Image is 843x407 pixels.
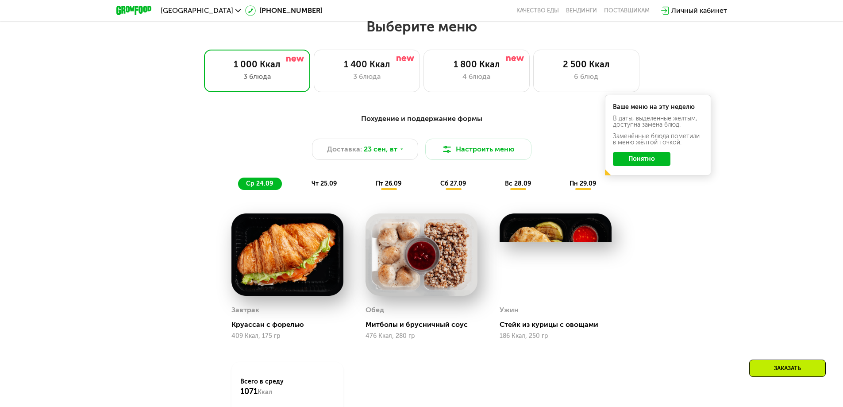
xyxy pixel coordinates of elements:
[231,333,343,340] div: 409 Ккал, 175 гр
[366,333,477,340] div: 476 Ккал, 280 гр
[570,180,596,187] span: пн 29.09
[376,180,401,187] span: пт 26.09
[366,303,384,317] div: Обед
[613,152,670,166] button: Понятно
[161,7,233,14] span: [GEOGRAPHIC_DATA]
[613,104,703,110] div: Ваше меню на эту неделю
[433,59,520,70] div: 1 800 Ккал
[160,113,684,124] div: Похудение и поддержание формы
[213,71,301,82] div: 3 блюда
[231,303,259,317] div: Завтрак
[500,320,619,329] div: Стейк из курицы с овощами
[213,59,301,70] div: 1 000 Ккал
[671,5,727,16] div: Личный кабинет
[505,180,531,187] span: вс 28.09
[566,7,597,14] a: Вендинги
[543,59,630,70] div: 2 500 Ккал
[240,377,335,397] div: Всего в среду
[425,139,531,160] button: Настроить меню
[323,71,411,82] div: 3 блюда
[613,133,703,146] div: Заменённые блюда пометили в меню жёлтой точкой.
[516,7,559,14] a: Качество еды
[604,7,650,14] div: поставщикам
[500,303,519,317] div: Ужин
[613,116,703,128] div: В даты, выделенные желтым, доступна замена блюд.
[258,388,272,396] span: Ккал
[246,180,273,187] span: ср 24.09
[543,71,630,82] div: 6 блюд
[500,333,612,340] div: 186 Ккал, 250 гр
[312,180,337,187] span: чт 25.09
[323,59,411,70] div: 1 400 Ккал
[240,387,258,396] span: 1071
[366,320,485,329] div: Митболы и брусничный соус
[245,5,323,16] a: [PHONE_NUMBER]
[327,144,362,155] span: Доставка:
[28,18,815,35] h2: Выберите меню
[749,360,826,377] div: Заказать
[433,71,520,82] div: 4 блюда
[364,144,397,155] span: 23 сен, вт
[440,180,466,187] span: сб 27.09
[231,320,350,329] div: Круассан с форелью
